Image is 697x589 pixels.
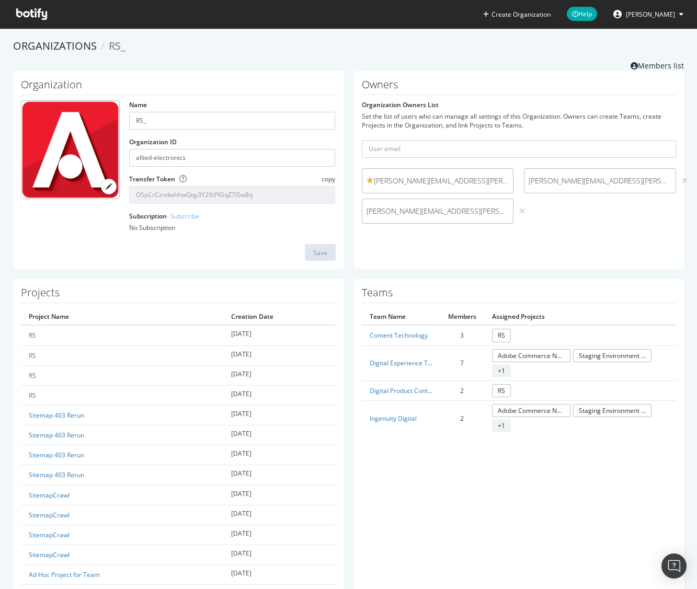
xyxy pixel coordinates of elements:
a: RS [492,329,511,342]
a: Digital Product Content [370,386,437,395]
ol: breadcrumbs [13,39,684,54]
input: Organization ID [129,149,335,167]
div: Save [313,248,327,257]
a: Digital Experience Team [370,359,441,367]
div: No Subscription [129,223,335,232]
span: [PERSON_NAME][EMAIL_ADDRESS][PERSON_NAME][DOMAIN_NAME] [367,206,509,216]
th: Creation Date [223,308,336,325]
a: Sitemap 403 Rerun [29,431,84,440]
td: [DATE] [223,565,336,585]
a: - Subscribe [167,212,199,221]
td: [DATE] [223,325,336,345]
td: [DATE] [223,545,336,564]
label: Subscription [129,212,199,221]
td: [DATE] [223,485,336,505]
a: Staging Environment Crawl (Migration) [573,349,652,362]
a: SitemapCrawl [29,511,70,519]
a: Members list [631,58,684,71]
span: + 1 [492,419,511,432]
td: 7 [440,345,484,380]
a: SitemapCrawl [29,530,70,539]
td: [DATE] [223,385,336,405]
td: [DATE] [223,405,336,425]
a: Organizations [13,39,97,53]
td: [DATE] [223,425,336,445]
h1: Teams [362,287,677,303]
a: Ad Hoc Project for Team [29,570,100,579]
h1: Organization [21,79,336,95]
th: Members [440,308,484,325]
th: Assigned Projects [484,308,677,325]
a: Ingenuity Digital [370,414,417,423]
input: User email [362,140,677,158]
button: [PERSON_NAME] [605,6,692,22]
span: [PERSON_NAME][EMAIL_ADDRESS][PERSON_NAME][DOMAIN_NAME] [367,176,509,186]
a: SitemapCrawl [29,491,70,500]
span: [PERSON_NAME][EMAIL_ADDRESS][PERSON_NAME][DOMAIN_NAME] [529,176,671,186]
th: Team Name [362,308,440,325]
td: [DATE] [223,525,336,545]
span: copy [322,175,335,183]
td: 2 [440,400,484,435]
a: Content Technology [370,331,428,340]
td: [DATE] [223,345,336,365]
button: Save [305,244,336,261]
span: Help [567,7,597,21]
td: [DATE] [223,365,336,385]
label: Organization ID [129,137,177,146]
th: Project Name [21,308,223,325]
h1: Projects [21,287,336,303]
a: RS [29,391,36,400]
td: [DATE] [223,445,336,465]
a: Staging Environment Crawl (Migration) [573,404,652,417]
input: name [129,112,335,130]
label: Organization Owners List [362,100,439,109]
a: RS [492,384,511,397]
td: 2 [440,380,484,400]
a: Sitemap 403 Rerun [29,411,84,420]
td: 3 [440,325,484,345]
td: [DATE] [223,465,336,485]
a: Adobe Commerce New Site Crawl [492,349,570,362]
a: RS [29,351,36,360]
h1: Owners [362,79,677,95]
span: + 1 [492,364,511,377]
td: [DATE] [223,505,336,525]
a: SitemapCrawl [29,550,70,559]
button: Create Organization [483,9,551,19]
div: Set the list of users who can manage all settings of this Organization. Owners can create Teams, ... [362,112,677,130]
a: RS [29,371,36,380]
span: Brandon Shallenberger [626,10,675,19]
label: Transfer Token [129,175,175,183]
a: Sitemap 403 Rerun [29,470,84,479]
div: Open Intercom Messenger [661,553,687,579]
a: Adobe Commerce New Site Crawl [492,404,570,417]
a: RS [29,331,36,340]
label: Name [129,100,147,109]
a: Sitemap 403 Rerun [29,451,84,459]
span: RS_ [109,39,125,53]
